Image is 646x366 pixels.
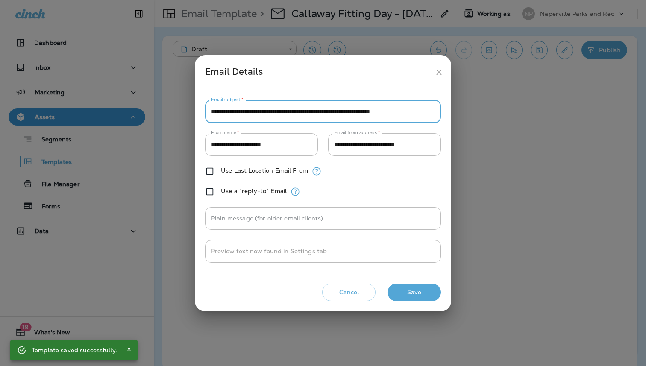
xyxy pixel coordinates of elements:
button: Cancel [322,284,376,301]
button: Save [388,284,441,301]
button: close [431,64,447,80]
label: Use a "reply-to" Email [221,187,287,194]
button: Close [124,344,134,354]
label: Email subject [211,97,244,103]
div: Email Details [205,64,431,80]
label: Use Last Location Email From [221,167,308,174]
label: Email from address [334,129,380,136]
label: From name [211,129,239,136]
div: Template saved successfully. [32,343,117,358]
